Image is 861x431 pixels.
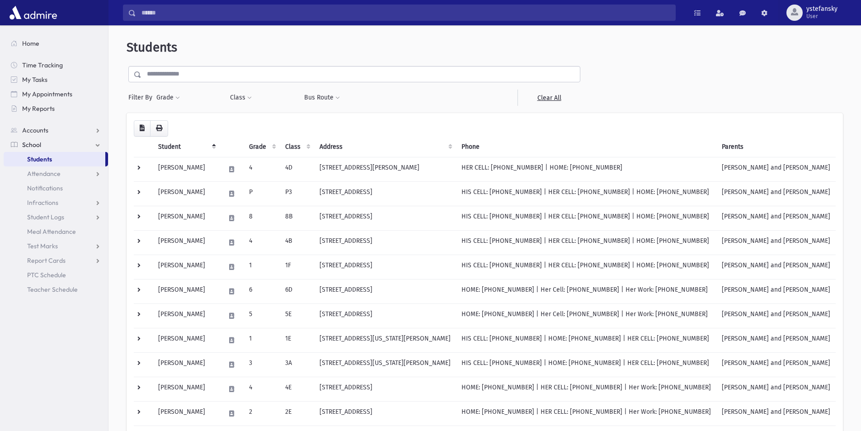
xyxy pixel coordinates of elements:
td: [PERSON_NAME] [153,328,220,352]
input: Search [136,5,675,21]
a: My Tasks [4,72,108,87]
td: [PERSON_NAME] [153,255,220,279]
a: My Reports [4,101,108,116]
td: 4D [280,157,314,181]
span: PTC Schedule [27,271,66,279]
td: HIS CELL: [PHONE_NUMBER] | HER CELL: [PHONE_NUMBER] | HOME: [PHONE_NUMBER] [456,206,716,230]
td: [STREET_ADDRESS][US_STATE][PERSON_NAME] [314,328,456,352]
th: Parents [716,137,836,157]
td: 4B [280,230,314,255]
span: Student Logs [27,213,64,221]
td: [PERSON_NAME] and [PERSON_NAME] [716,377,836,401]
td: [STREET_ADDRESS] [314,279,456,303]
a: Attendance [4,166,108,181]
td: [PERSON_NAME] [153,401,220,426]
td: [PERSON_NAME] and [PERSON_NAME] [716,255,836,279]
th: Grade: activate to sort column ascending [244,137,280,157]
th: Phone [456,137,716,157]
td: 1E [280,328,314,352]
th: Address: activate to sort column ascending [314,137,456,157]
button: Grade [156,90,180,106]
td: HER CELL: [PHONE_NUMBER] | HOME: [PHONE_NUMBER] [456,157,716,181]
a: Clear All [518,90,580,106]
td: [PERSON_NAME] and [PERSON_NAME] [716,279,836,303]
td: 8B [280,206,314,230]
a: Home [4,36,108,51]
td: [STREET_ADDRESS] [314,206,456,230]
td: [PERSON_NAME] [153,206,220,230]
td: 3 [244,352,280,377]
img: AdmirePro [7,4,59,22]
td: 8 [244,206,280,230]
span: Time Tracking [22,61,63,69]
td: [PERSON_NAME] and [PERSON_NAME] [716,328,836,352]
th: Class: activate to sort column ascending [280,137,314,157]
td: HIS CELL: [PHONE_NUMBER] | HER CELL: [PHONE_NUMBER] | HOME: [PHONE_NUMBER] [456,255,716,279]
a: Notifications [4,181,108,195]
button: Bus Route [304,90,340,106]
td: HIS CELL: [PHONE_NUMBER] | HER CELL: [PHONE_NUMBER] | HOME: [PHONE_NUMBER] [456,181,716,206]
span: Attendance [27,170,61,178]
span: ystefansky [806,5,837,13]
td: 1 [244,255,280,279]
span: My Tasks [22,76,47,84]
td: HOME: [PHONE_NUMBER] | Her Cell: [PHONE_NUMBER] | Her Work: [PHONE_NUMBER] [456,303,716,328]
td: [PERSON_NAME] and [PERSON_NAME] [716,181,836,206]
span: Test Marks [27,242,58,250]
td: [PERSON_NAME] [153,303,220,328]
td: [PERSON_NAME] and [PERSON_NAME] [716,401,836,426]
span: School [22,141,41,149]
td: [STREET_ADDRESS] [314,230,456,255]
td: [PERSON_NAME] and [PERSON_NAME] [716,157,836,181]
td: [PERSON_NAME] and [PERSON_NAME] [716,230,836,255]
td: [STREET_ADDRESS] [314,255,456,279]
td: [STREET_ADDRESS] [314,181,456,206]
td: HIS CELL: [PHONE_NUMBER] | HOME: [PHONE_NUMBER] | HER CELL: [PHONE_NUMBER] [456,352,716,377]
span: User [806,13,837,20]
button: Print [150,120,168,137]
td: [STREET_ADDRESS][PERSON_NAME] [314,157,456,181]
td: [PERSON_NAME] [153,157,220,181]
a: Teacher Schedule [4,282,108,297]
a: My Appointments [4,87,108,101]
td: [STREET_ADDRESS] [314,377,456,401]
td: 4 [244,230,280,255]
a: School [4,137,108,152]
td: 6D [280,279,314,303]
td: 1F [280,255,314,279]
td: HOME: [PHONE_NUMBER] | HER CELL: [PHONE_NUMBER] | Her Work: [PHONE_NUMBER] [456,401,716,426]
td: [STREET_ADDRESS] [314,401,456,426]
td: HOME: [PHONE_NUMBER] | Her Cell: [PHONE_NUMBER] | Her Work: [PHONE_NUMBER] [456,279,716,303]
td: HOME: [PHONE_NUMBER] | HER CELL: [PHONE_NUMBER] | Her Work: [PHONE_NUMBER] [456,377,716,401]
th: Student: activate to sort column descending [153,137,220,157]
td: 1 [244,328,280,352]
td: 2E [280,401,314,426]
span: Teacher Schedule [27,285,78,294]
button: Class [230,90,252,106]
span: Students [127,40,177,55]
td: [PERSON_NAME] [153,230,220,255]
span: Filter By [128,93,156,102]
span: Notifications [27,184,63,192]
td: 3A [280,352,314,377]
span: My Appointments [22,90,72,98]
td: [PERSON_NAME] and [PERSON_NAME] [716,352,836,377]
td: [STREET_ADDRESS][US_STATE][PERSON_NAME] [314,352,456,377]
a: Students [4,152,105,166]
td: 4 [244,157,280,181]
span: My Reports [22,104,55,113]
td: [PERSON_NAME] [153,181,220,206]
td: [PERSON_NAME] [153,352,220,377]
button: CSV [134,120,151,137]
span: Meal Attendance [27,227,76,236]
td: 4 [244,377,280,401]
td: 4E [280,377,314,401]
a: Report Cards [4,253,108,268]
span: Home [22,39,39,47]
a: Time Tracking [4,58,108,72]
span: Infractions [27,199,58,207]
a: Meal Attendance [4,224,108,239]
td: P3 [280,181,314,206]
td: 5E [280,303,314,328]
td: [PERSON_NAME] and [PERSON_NAME] [716,206,836,230]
